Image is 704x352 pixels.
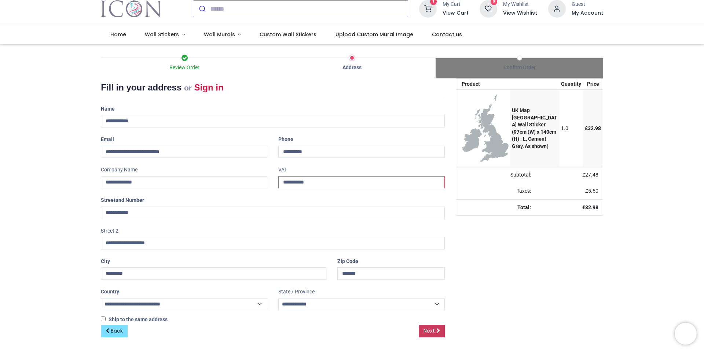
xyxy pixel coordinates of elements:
[101,316,106,321] input: Ship to the same address
[278,164,287,176] label: VAT
[561,125,581,132] div: 1.0
[110,31,126,38] span: Home
[278,286,315,298] label: State / Province
[585,125,601,131] span: £
[115,197,144,203] span: and Number
[101,225,118,237] label: Street 2
[517,204,531,210] strong: Total:
[585,188,598,194] span: £
[432,31,462,38] span: Contact us
[436,64,603,71] div: Confirm Order
[193,1,210,17] button: Submit
[335,31,413,38] span: Upload Custom Mural Image
[101,325,128,337] a: Back
[101,82,181,92] span: Fill in your address
[194,82,224,92] a: Sign in
[582,172,598,178] span: £
[582,204,598,210] strong: £
[145,31,179,38] span: Wall Stickers
[560,79,583,90] th: Quantity
[503,10,537,17] a: View Wishlist
[423,327,435,334] span: Next
[101,286,119,298] label: Country
[456,167,535,183] td: Subtotal:
[101,64,268,71] div: Review Order
[111,327,123,334] span: Back
[260,31,316,38] span: Custom Wall Stickers
[135,25,194,44] a: Wall Stickers
[101,133,114,146] label: Email
[419,325,445,337] a: Next
[204,31,235,38] span: Wall Murals
[675,323,697,345] iframe: Brevo live chat
[583,79,603,90] th: Price
[184,84,192,92] small: or
[101,316,168,323] label: Ship to the same address
[101,194,144,207] label: Street
[588,125,601,131] span: 32.98
[419,5,437,11] a: 1
[588,188,598,194] span: 5.50
[456,79,510,90] th: Product
[101,164,137,176] label: Company Name
[462,95,509,162] img: gcb9Y9LvaeK3gAAAABJRU5ErkJggg==
[443,10,469,17] a: View Cart
[194,25,250,44] a: Wall Murals
[278,133,293,146] label: Phone
[480,5,497,11] a: 0
[268,64,436,71] div: Address
[585,204,598,210] span: 32.98
[456,183,535,199] td: Taxes:
[512,107,557,149] strong: UK Map [GEOGRAPHIC_DATA] Wall Sticker (97cm (W) x 140cm (H) : L, Cement Grey, As shown)
[503,1,537,8] div: My Wishlist
[101,255,110,268] label: City
[337,255,358,268] label: Zip Code
[572,1,603,8] div: Guest
[443,1,469,8] div: My Cart
[101,103,115,115] label: Name
[585,172,598,178] span: 27.48
[572,10,603,17] a: My Account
